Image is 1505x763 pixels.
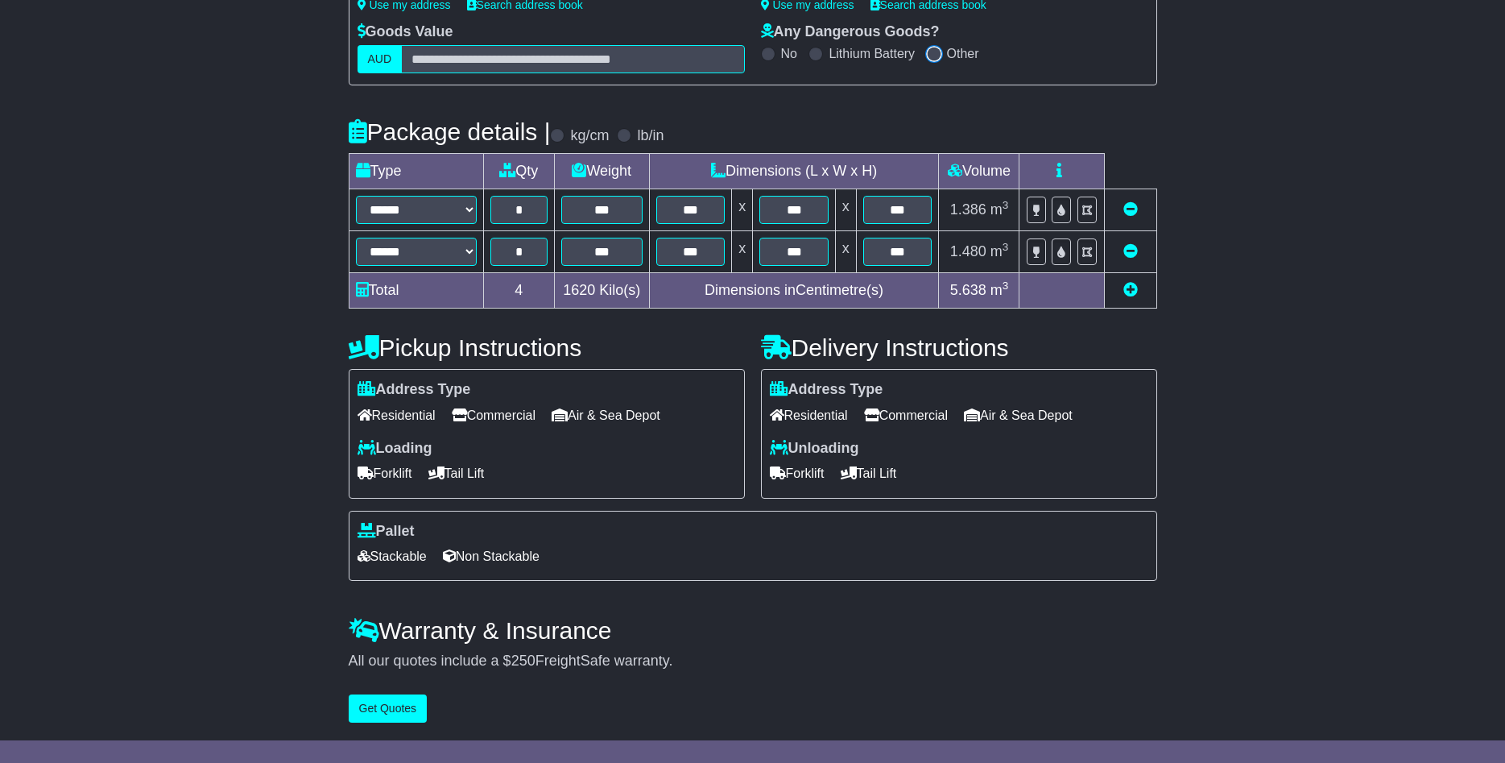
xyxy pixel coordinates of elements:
span: 1.480 [950,243,986,259]
a: Add new item [1123,282,1138,298]
td: x [732,231,753,273]
span: 5.638 [950,282,986,298]
span: Air & Sea Depot [552,403,660,428]
span: Tail Lift [841,461,897,486]
a: Remove this item [1123,243,1138,259]
button: Get Quotes [349,695,428,723]
td: x [835,231,856,273]
a: Remove this item [1123,201,1138,218]
h4: Package details | [349,118,551,145]
td: Total [349,273,483,309]
span: m [990,201,1009,218]
sup: 3 [1003,199,1009,211]
td: x [835,189,856,231]
span: Residential [770,403,848,428]
label: lb/in [637,127,664,145]
span: 1.386 [950,201,986,218]
span: Forklift [358,461,412,486]
td: Weight [554,154,649,189]
span: Residential [358,403,436,428]
label: kg/cm [570,127,609,145]
label: No [781,46,797,61]
div: All our quotes include a $ FreightSafe warranty. [349,653,1157,670]
span: 1620 [563,282,595,298]
span: Forklift [770,461,825,486]
span: Tail Lift [428,461,485,486]
span: Air & Sea Depot [964,403,1073,428]
label: Unloading [770,440,859,458]
h4: Delivery Instructions [761,334,1157,361]
label: AUD [358,45,403,73]
span: Non Stackable [443,544,540,569]
td: Type [349,154,483,189]
label: Any Dangerous Goods? [761,23,940,41]
label: Other [947,46,979,61]
h4: Pickup Instructions [349,334,745,361]
label: Address Type [770,381,883,399]
label: Lithium Battery [829,46,915,61]
h4: Warranty & Insurance [349,617,1157,644]
td: Dimensions (L x W x H) [649,154,939,189]
sup: 3 [1003,241,1009,253]
td: 4 [483,273,554,309]
label: Pallet [358,523,415,541]
span: m [990,282,1009,298]
span: Commercial [864,403,948,428]
label: Loading [358,440,432,458]
span: Stackable [358,544,427,569]
span: m [990,243,1009,259]
td: Volume [939,154,1019,189]
span: Commercial [452,403,535,428]
td: Qty [483,154,554,189]
td: Dimensions in Centimetre(s) [649,273,939,309]
span: 250 [511,653,535,669]
sup: 3 [1003,280,1009,292]
td: Kilo(s) [554,273,649,309]
label: Address Type [358,381,471,399]
label: Goods Value [358,23,453,41]
td: x [732,189,753,231]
